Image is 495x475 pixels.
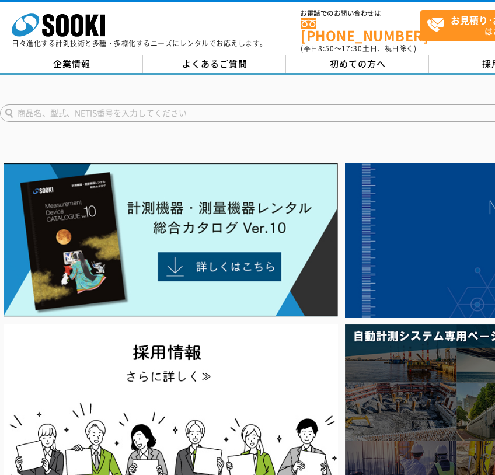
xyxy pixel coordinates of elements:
[301,43,416,54] span: (平日 ～ 土日、祝日除く)
[341,43,362,54] span: 17:30
[301,10,420,17] span: お電話でのお問い合わせは
[286,55,429,73] a: 初めての方へ
[4,163,338,317] img: Catalog Ver10
[143,55,286,73] a: よくあるご質問
[12,40,267,47] p: 日々進化する計測技術と多種・多様化するニーズにレンタルでお応えします。
[301,18,420,42] a: [PHONE_NUMBER]
[318,43,334,54] span: 8:50
[330,57,386,70] span: 初めての方へ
